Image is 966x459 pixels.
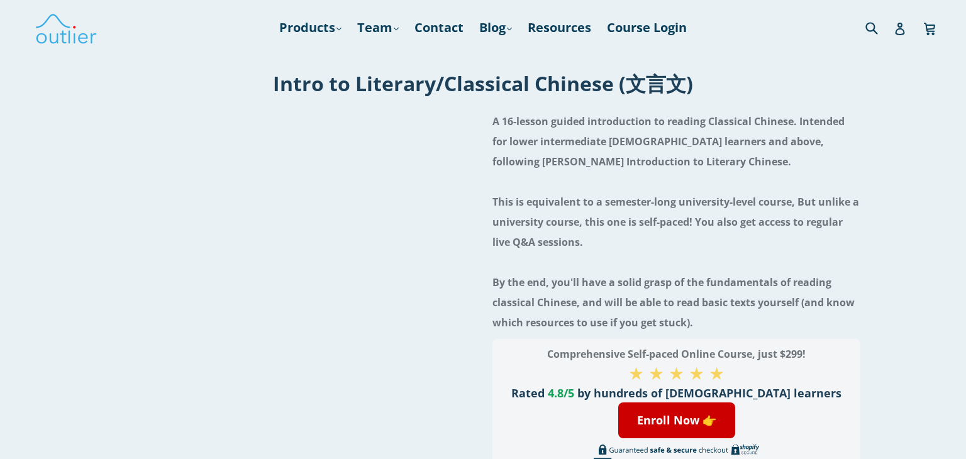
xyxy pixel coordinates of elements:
span: 4.8/5 [548,385,574,401]
iframe: Embedded Youtube Video [106,105,474,312]
h3: Comprehensive Self-paced Online Course, just $299! [507,344,845,364]
a: Resources [521,16,597,39]
a: Enroll Now 👉 [618,402,735,438]
a: Products [273,16,348,39]
span: Rated [511,385,545,401]
span: by hundreds of [DEMOGRAPHIC_DATA] learners [577,385,841,401]
input: Search [862,14,897,40]
a: Course Login [601,16,693,39]
h4: A 16-lesson guided introduction to reading Classical Chinese. Intended for lower intermediate [DE... [492,111,860,333]
a: Blog [473,16,518,39]
img: Outlier Linguistics [35,9,97,46]
span: ★ ★ ★ ★ ★ [628,361,724,385]
a: Team [351,16,405,39]
a: Contact [408,16,470,39]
